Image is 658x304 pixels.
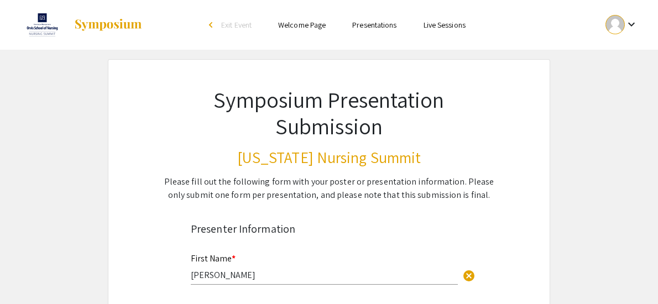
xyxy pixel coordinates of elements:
[191,221,467,237] div: Presenter Information
[162,86,496,139] h1: Symposium Presentation Submission
[278,20,326,30] a: Welcome Page
[594,12,650,37] button: Expand account dropdown
[458,264,480,286] button: Clear
[22,11,62,39] img: Nevada Nursing Summit
[462,269,476,282] span: cancel
[162,148,496,167] h3: [US_STATE] Nursing Summit
[352,20,396,30] a: Presentations
[162,175,496,202] div: Please fill out the following form with your poster or presentation information. Please only subm...
[191,269,458,281] input: Type Here
[209,22,216,28] div: arrow_back_ios
[8,11,143,39] a: Nevada Nursing Summit
[8,254,47,296] iframe: Chat
[625,18,638,31] mat-icon: Expand account dropdown
[74,18,143,32] img: Symposium by ForagerOne
[191,253,236,264] mat-label: First Name
[424,20,466,30] a: Live Sessions
[221,20,252,30] span: Exit Event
